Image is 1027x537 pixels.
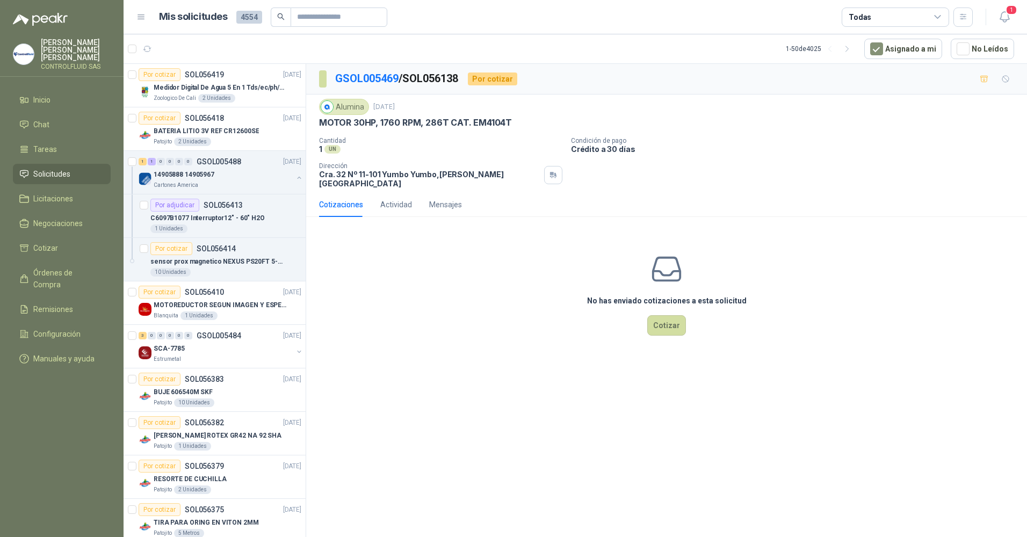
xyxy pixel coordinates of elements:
p: Zoologico De Cali [154,94,196,103]
img: Company Logo [139,433,151,446]
div: 0 [175,158,183,165]
p: Patojito [154,485,172,494]
div: 0 [166,158,174,165]
span: 1 [1006,5,1017,15]
p: SOL056414 [197,245,236,252]
div: 0 [148,332,156,339]
p: Blanquita [154,311,178,320]
button: Cotizar [647,315,686,336]
p: Estrumetal [154,355,181,364]
div: 10 Unidades [174,398,214,407]
a: Negociaciones [13,213,111,234]
div: 1 Unidades [174,442,211,451]
div: Por cotizar [139,112,180,125]
p: sensor prox magnetico NEXUS PS20FT 5-240 [150,257,284,267]
div: Por cotizar [139,416,180,429]
p: SCA-7785 [154,344,185,354]
span: Solicitudes [33,168,70,180]
p: SOL056410 [185,288,224,296]
p: [DATE] [283,418,301,428]
div: 0 [184,332,192,339]
p: RESORTE DE CUCHILLA [154,474,227,484]
p: BUJE 606540M SKF [154,387,213,397]
p: SOL056375 [185,506,224,513]
span: Inicio [33,94,50,106]
div: 3 [139,332,147,339]
p: SOL056413 [204,201,243,209]
a: Por adjudicarSOL056413C6097B1077 Interruptor12" - 60" H2O1 Unidades [124,194,306,238]
a: Por cotizarSOL056379[DATE] Company LogoRESORTE DE CUCHILLAPatojito2 Unidades [124,455,306,499]
div: 0 [175,332,183,339]
a: Órdenes de Compra [13,263,111,295]
span: 4554 [236,11,262,24]
div: UN [324,145,341,154]
span: Cotizar [33,242,58,254]
div: Por cotizar [139,503,180,516]
a: Tareas [13,139,111,159]
p: Patojito [154,137,172,146]
p: Patojito [154,398,172,407]
a: Manuales y ayuda [13,349,111,369]
div: Por cotizar [139,373,180,386]
span: search [277,13,285,20]
img: Company Logo [321,101,333,113]
div: 0 [166,332,174,339]
span: Manuales y ayuda [33,353,95,365]
div: Por cotizar [468,72,517,85]
p: [DATE] [283,157,301,167]
p: MOTOREDUCTOR SEGUN IMAGEN Y ESPECIFICACIONES ADJUNTAS [154,300,287,310]
img: Company Logo [139,477,151,490]
a: Por cotizarSOL056414sensor prox magnetico NEXUS PS20FT 5-24010 Unidades [124,238,306,281]
div: 0 [184,158,192,165]
p: MOTOR 30HP, 1760 RPM, 286T CAT. EM4104T [319,117,512,128]
div: 0 [157,158,165,165]
p: TIRA PARA ORING EN VITON 2MM [154,518,259,528]
p: SOL056419 [185,71,224,78]
div: 10 Unidades [150,268,191,277]
img: Company Logo [139,172,151,185]
span: Configuración [33,328,81,340]
div: 2 Unidades [174,485,211,494]
div: Todas [849,11,871,23]
p: Patojito [154,442,172,451]
button: Asignado a mi [864,39,942,59]
span: Chat [33,119,49,130]
img: Company Logo [139,346,151,359]
img: Logo peakr [13,13,68,26]
span: Negociaciones [33,217,83,229]
p: Medidor Digital De Agua 5 En 1 Tds/ec/ph/salinidad/temperatu [154,83,287,93]
a: Solicitudes [13,164,111,184]
p: CONTROLFLUID SAS [41,63,111,70]
div: 1 [148,158,156,165]
div: 1 [139,158,147,165]
img: Company Logo [139,520,151,533]
div: Por adjudicar [150,199,199,212]
img: Company Logo [139,85,151,98]
p: Dirección [319,162,540,170]
a: Inicio [13,90,111,110]
p: [DATE] [283,374,301,384]
a: GSOL005469 [335,72,399,85]
a: Remisiones [13,299,111,320]
div: Alumina [319,99,369,115]
a: Por cotizarSOL056419[DATE] Company LogoMedidor Digital De Agua 5 En 1 Tds/ec/ph/salinidad/tempera... [124,64,306,107]
p: Cra. 32 Nº 11-101 Yumbo Yumbo , [PERSON_NAME][GEOGRAPHIC_DATA] [319,170,540,188]
a: 1 1 0 0 0 0 GSOL005488[DATE] Company Logo14905888 14905967Cartones America [139,155,303,190]
img: Company Logo [139,303,151,316]
div: Por cotizar [139,68,180,81]
p: SOL056379 [185,462,224,470]
p: [DATE] [283,461,301,471]
img: Company Logo [13,44,34,64]
h3: No has enviado cotizaciones a esta solicitud [587,295,747,307]
span: Tareas [33,143,57,155]
a: Por cotizarSOL056418[DATE] Company LogoBATERIA LITIO 3V REF CR12600SEPatojito2 Unidades [124,107,306,151]
p: SOL056382 [185,419,224,426]
p: [DATE] [283,287,301,297]
p: Condición de pago [571,137,1023,144]
a: 3 0 0 0 0 0 GSOL005484[DATE] Company LogoSCA-7785Estrumetal [139,329,303,364]
h1: Mis solicitudes [159,9,228,25]
button: 1 [995,8,1014,27]
img: Company Logo [139,390,151,403]
p: Cantidad [319,137,562,144]
div: Actividad [380,199,412,211]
